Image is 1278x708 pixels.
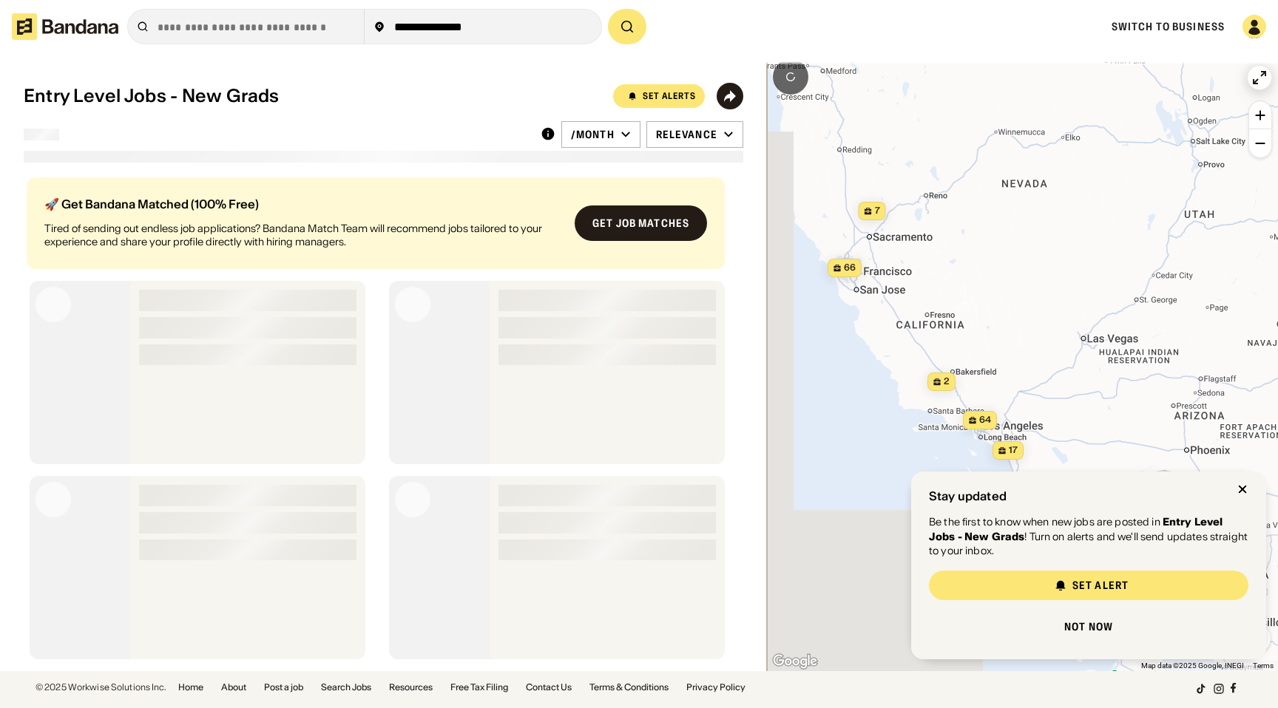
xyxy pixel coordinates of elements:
[1072,580,1129,590] div: Set Alert
[1253,661,1274,670] a: Terms (opens in new tab)
[571,128,615,141] div: /month
[321,683,371,692] a: Search Jobs
[929,515,1248,559] div: Be the first to know when new jobs are posted in ! Turn on alerts and we'll send updates straight...
[589,683,669,692] a: Terms & Conditions
[450,683,508,692] a: Free Tax Filing
[24,86,280,107] div: Entry Level Jobs - New Grads
[944,375,950,388] span: 2
[178,683,203,692] a: Home
[1112,20,1225,33] a: Switch to Business
[771,652,819,671] a: Open this area in Google Maps (opens a new window)
[929,489,1007,503] div: Stay updated
[643,92,696,101] div: Set Alerts
[35,683,166,692] div: © 2025 Workwise Solutions Inc.
[844,262,856,274] span: 66
[771,652,819,671] img: Google
[44,198,563,210] div: 🚀 Get Bandana Matched (100% Free)
[686,683,745,692] a: Privacy Policy
[875,205,880,217] span: 7
[656,128,717,141] div: Relevance
[929,515,1223,543] strong: Entry Level Jobs - New Grads
[389,683,433,692] a: Resources
[1141,661,1244,670] span: Map data ©2025 Google, INEGI
[592,218,689,228] div: Get job matches
[1009,444,1018,457] span: 17
[264,683,303,692] a: Post a job
[526,683,572,692] a: Contact Us
[1064,622,1113,632] div: Not now
[12,13,118,40] img: Bandana logotype
[24,171,743,671] div: grid
[221,683,246,692] a: About
[979,414,991,426] span: 64
[44,222,563,248] div: Tired of sending out endless job applications? Bandana Match Team will recommend jobs tailored to...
